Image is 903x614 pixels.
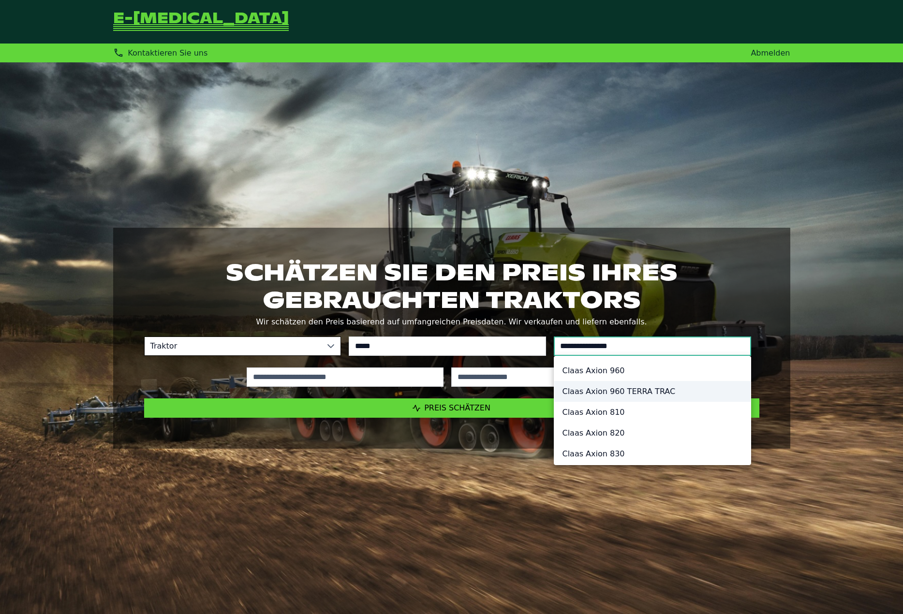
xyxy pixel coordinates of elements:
h1: Schätzen Sie den Preis Ihres gebrauchten Traktors [144,259,759,313]
a: Zurück zur Startseite [113,12,289,32]
span: Preis schätzen [424,403,490,412]
li: Claas Axion 960 [554,360,751,381]
button: Preis schätzen [144,398,759,418]
a: Abmelden [751,48,790,58]
div: Kontaktieren Sie uns [113,47,208,58]
p: Wir schätzen den Preis basierend auf umfangreichen Preisdaten. Wir verkaufen und liefern ebenfalls. [144,315,759,329]
li: Claas Axion 960 TERRA TRAC [554,381,751,402]
li: Claas Axion 810 [554,402,751,423]
span: Kontaktieren Sie uns [128,48,207,58]
li: Claas Axion 830 [554,443,751,464]
li: Claas Axion 840 [554,464,751,485]
li: Claas Axion 820 [554,423,751,443]
span: Traktor [145,337,322,355]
